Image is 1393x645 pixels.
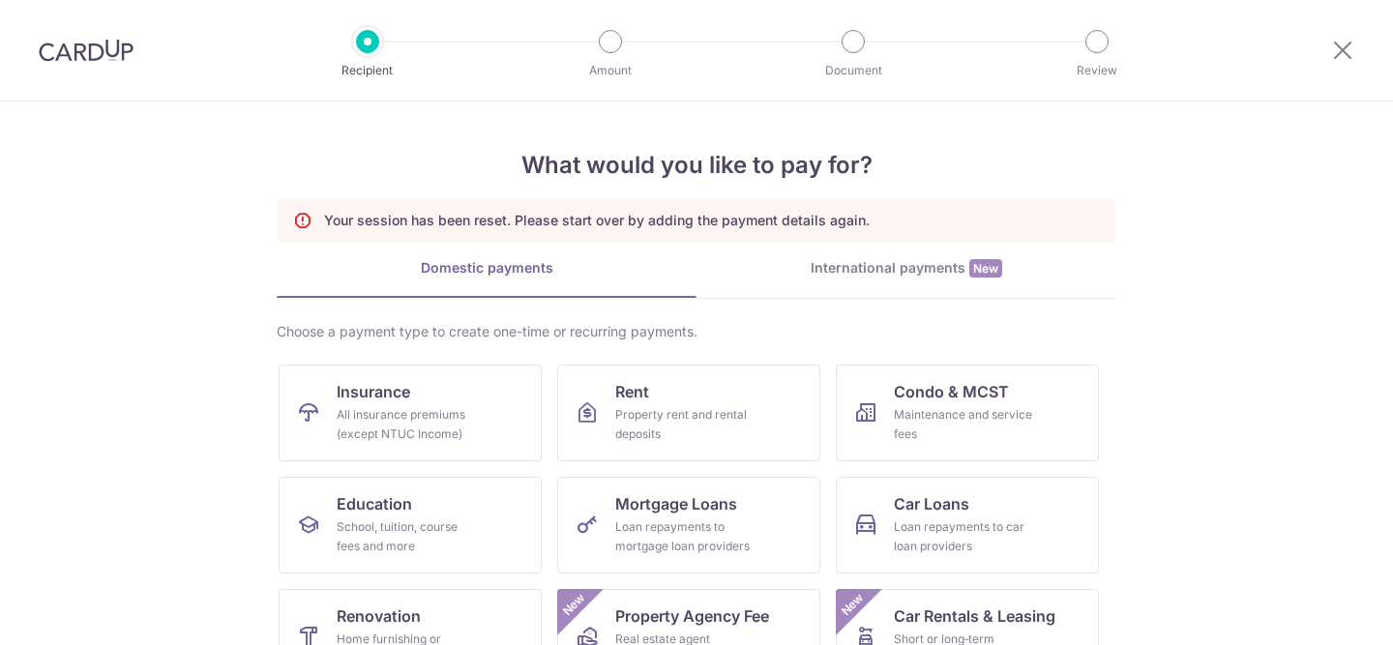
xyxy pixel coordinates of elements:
[277,322,1116,341] div: Choose a payment type to create one-time or recurring payments.
[836,477,1099,573] a: Car LoansLoan repayments to car loan providers
[836,365,1099,461] a: Condo & MCSTMaintenance and service fees
[1268,587,1374,635] iframe: Opens a widget where you can find more information
[615,405,755,444] div: Property rent and rental deposits
[894,492,969,515] span: Car Loans
[337,405,476,444] div: All insurance premiums (except NTUC Income)
[337,517,476,556] div: School, tuition, course fees and more
[615,517,755,556] div: Loan repayments to mortgage loan providers
[277,258,696,278] div: Domestic payments
[279,365,542,461] a: InsuranceAll insurance premiums (except NTUC Income)
[894,604,1055,628] span: Car Rentals & Leasing
[324,211,870,230] p: Your session has been reset. Please start over by adding the payment details again.
[539,61,682,80] p: Amount
[557,477,820,573] a: Mortgage LoansLoan repayments to mortgage loan providers
[1025,61,1169,80] p: Review
[782,61,925,80] p: Document
[615,604,769,628] span: Property Agency Fee
[337,604,421,628] span: Renovation
[39,39,133,62] img: CardUp
[615,380,649,403] span: Rent
[279,477,542,573] a: EducationSchool, tuition, course fees and more
[894,517,1033,556] div: Loan repayments to car loan providers
[296,61,439,80] p: Recipient
[558,589,590,621] span: New
[615,492,737,515] span: Mortgage Loans
[969,259,1002,278] span: New
[894,405,1033,444] div: Maintenance and service fees
[557,365,820,461] a: RentProperty rent and rental deposits
[337,380,410,403] span: Insurance
[696,258,1116,279] div: International payments
[277,148,1116,183] h4: What would you like to pay for?
[894,380,1009,403] span: Condo & MCST
[837,589,869,621] span: New
[337,492,412,515] span: Education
